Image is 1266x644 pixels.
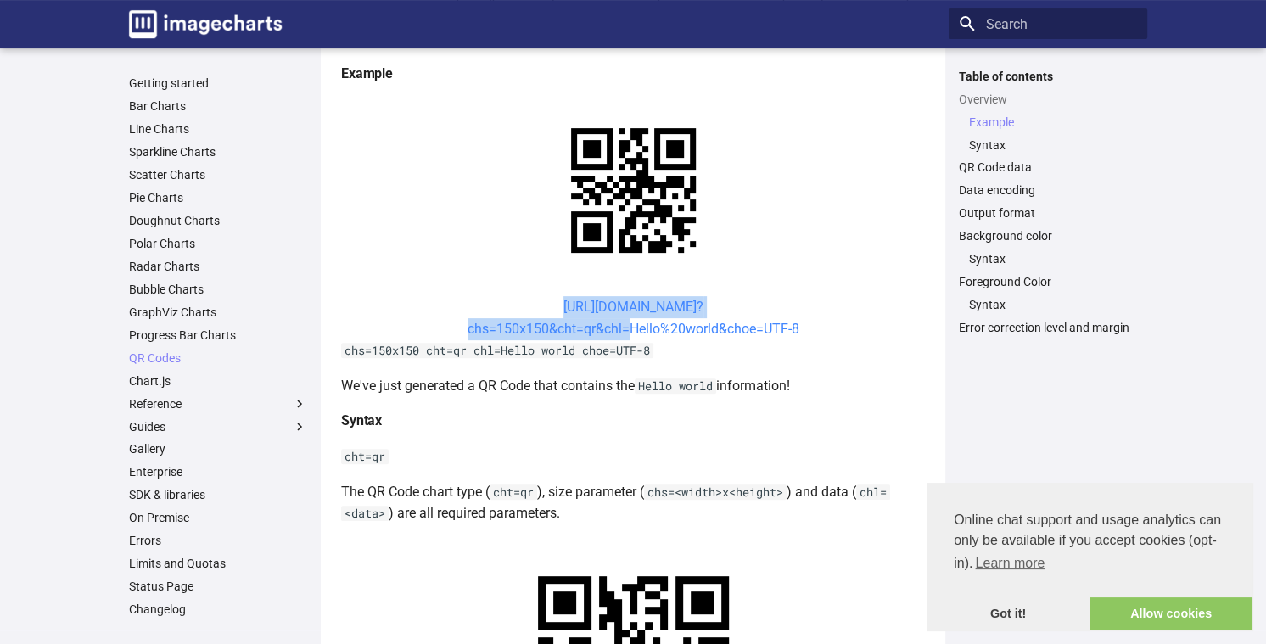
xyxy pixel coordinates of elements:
[129,259,307,274] a: Radar Charts
[129,121,307,137] a: Line Charts
[122,3,288,45] a: Image-Charts documentation
[129,167,307,182] a: Scatter Charts
[129,144,307,160] a: Sparkline Charts
[949,69,1147,336] nav: Table of contents
[635,378,716,394] code: Hello world
[341,410,925,432] h4: Syntax
[129,556,307,571] a: Limits and Quotas
[969,297,1137,312] a: Syntax
[969,137,1137,152] a: Syntax
[1090,597,1252,631] a: allow cookies
[129,350,307,366] a: QR Codes
[949,8,1147,39] input: Search
[129,579,307,594] a: Status Page
[969,115,1137,130] a: Example
[129,441,307,456] a: Gallery
[959,251,1137,266] nav: Background color
[129,282,307,297] a: Bubble Charts
[129,396,307,412] label: Reference
[959,228,1137,244] a: Background color
[129,236,307,251] a: Polar Charts
[341,449,389,464] code: cht=qr
[341,481,925,524] p: The QR Code chart type ( ), size parameter ( ) and data ( ) are all required parameters.
[129,602,307,617] a: Changelog
[129,98,307,114] a: Bar Charts
[959,115,1137,153] nav: Overview
[969,251,1137,266] a: Syntax
[490,484,537,500] code: cht=qr
[927,483,1252,630] div: cookieconsent
[541,98,725,283] img: chart
[341,375,925,397] p: We've just generated a QR Code that contains the information!
[644,484,787,500] code: chs=<width>x<height>
[972,551,1047,576] a: learn more about cookies
[129,305,307,320] a: GraphViz Charts
[468,299,799,337] a: [URL][DOMAIN_NAME]?chs=150x150&cht=qr&chl=Hello%20world&choe=UTF-8
[959,274,1137,289] a: Foreground Color
[129,464,307,479] a: Enterprise
[129,418,307,434] label: Guides
[949,69,1147,84] label: Table of contents
[129,328,307,343] a: Progress Bar Charts
[959,320,1137,335] a: Error correction level and margin
[959,160,1137,175] a: QR Code data
[954,510,1225,576] span: Online chat support and usage analytics can only be available if you accept cookies (opt-in).
[129,190,307,205] a: Pie Charts
[129,533,307,548] a: Errors
[959,205,1137,221] a: Output format
[959,92,1137,107] a: Overview
[129,510,307,525] a: On Premise
[129,373,307,389] a: Chart.js
[129,10,282,38] img: logo
[341,63,925,85] h4: Example
[129,213,307,228] a: Doughnut Charts
[129,76,307,91] a: Getting started
[959,297,1137,312] nav: Foreground Color
[129,487,307,502] a: SDK & libraries
[927,597,1090,631] a: dismiss cookie message
[341,343,653,358] code: chs=150x150 cht=qr chl=Hello world choe=UTF-8
[959,182,1137,198] a: Data encoding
